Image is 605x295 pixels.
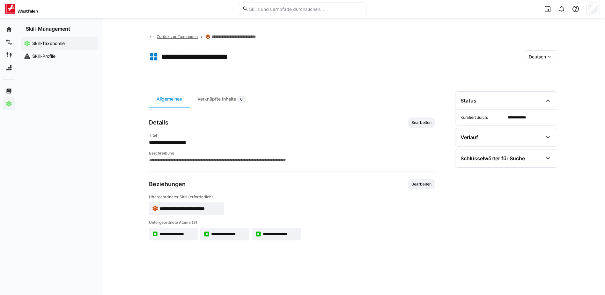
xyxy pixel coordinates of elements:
[461,155,525,162] div: Schlüsselwörter für Suche
[529,54,546,60] span: Deutsch
[190,91,253,107] div: Verknüpfte Inhalte
[149,119,168,126] h3: Details
[157,34,198,39] span: Zurück zur Taxonomie
[149,181,186,188] h3: Beziehungen
[411,182,432,187] span: Bearbeiten
[408,179,435,189] button: Bearbeiten
[461,115,505,120] span: Kuratiert durch:
[149,220,435,225] h4: Untergeordnete Atome (3)
[149,194,435,200] h4: Übergeordneter Skill (erforderlich)
[461,134,478,140] div: Verlauf
[461,97,476,104] div: Status
[240,97,243,102] span: 0
[411,120,432,125] span: Bearbeiten
[149,34,198,39] a: Zurück zur Taxonomie
[149,133,435,138] h4: Titel
[149,91,190,107] div: Allgemeines
[149,151,435,156] h4: Beschreibung
[408,117,435,128] button: Bearbeiten
[248,6,363,12] input: Skills und Lernpfade durchsuchen…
